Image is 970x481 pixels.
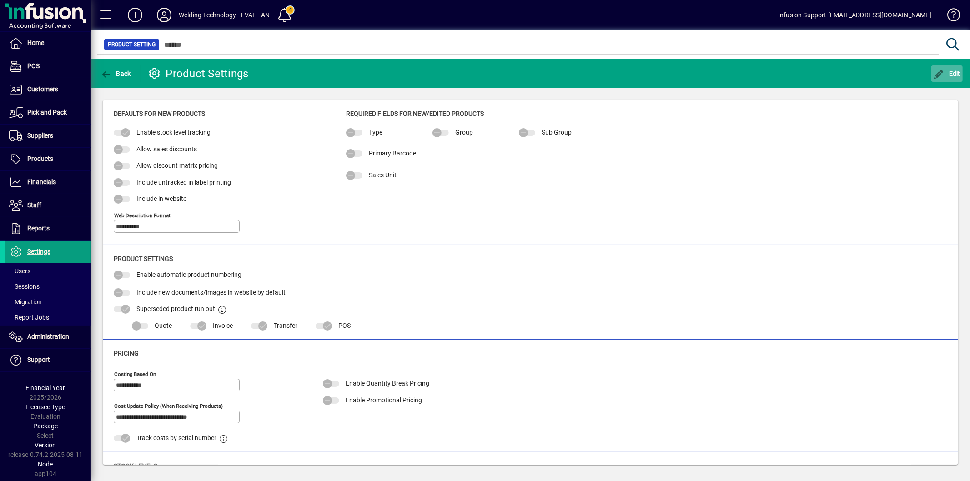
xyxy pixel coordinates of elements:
[27,225,50,232] span: Reports
[5,217,91,240] a: Reports
[27,155,53,162] span: Products
[5,326,91,348] a: Administration
[91,65,141,82] app-page-header-button: Back
[213,322,233,329] span: Invoice
[27,356,50,363] span: Support
[346,396,422,404] span: Enable Promotional Pricing
[136,434,216,441] span: Track costs by serial number
[114,350,139,357] span: Pricing
[5,148,91,170] a: Products
[5,294,91,310] a: Migration
[114,403,223,409] mat-label: Cost Update Policy (when receiving products)
[778,8,931,22] div: Infusion Support [EMAIL_ADDRESS][DOMAIN_NAME]
[27,132,53,139] span: Suppliers
[27,178,56,185] span: Financials
[346,110,484,117] span: Required Fields for New/Edited Products
[940,2,959,31] a: Knowledge Base
[148,66,249,81] div: Product Settings
[5,101,91,124] a: Pick and Pack
[369,150,416,157] span: Primary Barcode
[934,70,961,77] span: Edit
[369,129,382,136] span: Type
[9,283,40,290] span: Sessions
[33,422,58,430] span: Package
[369,171,397,179] span: Sales Unit
[5,349,91,371] a: Support
[98,65,133,82] button: Back
[26,403,65,411] span: Licensee Type
[27,333,69,340] span: Administration
[9,267,30,275] span: Users
[114,110,205,117] span: Defaults for new products
[9,298,42,306] span: Migration
[27,39,44,46] span: Home
[114,255,173,262] span: Product Settings
[136,195,186,202] span: Include in website
[114,371,156,377] mat-label: Costing Based on
[27,62,40,70] span: POS
[346,380,429,387] span: Enable Quantity Break Pricing
[136,289,286,296] span: Include new documents/images in website by default
[114,212,171,218] mat-label: Web Description Format
[38,461,53,468] span: Node
[5,310,91,325] a: Report Jobs
[455,129,473,136] span: Group
[136,271,241,278] span: Enable automatic product numbering
[26,384,65,391] span: Financial Year
[136,162,218,169] span: Allow discount matrix pricing
[136,129,211,136] span: Enable stock level tracking
[179,8,270,22] div: Welding Technology - EVAL - AN
[27,201,41,209] span: Staff
[136,179,231,186] span: Include untracked in label printing
[5,125,91,147] a: Suppliers
[9,314,49,321] span: Report Jobs
[136,145,197,153] span: Allow sales discounts
[136,305,215,312] span: Superseded product run out
[5,263,91,279] a: Users
[5,32,91,55] a: Home
[150,7,179,23] button: Profile
[101,70,131,77] span: Back
[5,55,91,78] a: POS
[27,109,67,116] span: Pick and Pack
[5,171,91,194] a: Financials
[931,65,963,82] button: Edit
[5,194,91,217] a: Staff
[155,322,172,329] span: Quote
[5,78,91,101] a: Customers
[542,129,572,136] span: Sub Group
[121,7,150,23] button: Add
[114,462,157,470] span: Stock Levels
[108,40,156,49] span: Product Setting
[35,441,56,449] span: Version
[27,85,58,93] span: Customers
[338,322,351,329] span: POS
[27,248,50,255] span: Settings
[274,322,297,329] span: Transfer
[5,279,91,294] a: Sessions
